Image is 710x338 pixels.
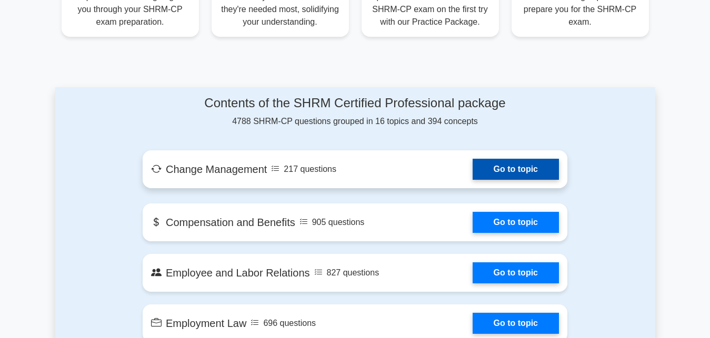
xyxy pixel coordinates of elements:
div: 4788 SHRM-CP questions grouped in 16 topics and 394 concepts [143,96,567,128]
h4: Contents of the SHRM Certified Professional package [143,96,567,111]
a: Go to topic [473,159,559,180]
a: Go to topic [473,262,559,283]
a: Go to topic [473,212,559,233]
a: Go to topic [473,313,559,334]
